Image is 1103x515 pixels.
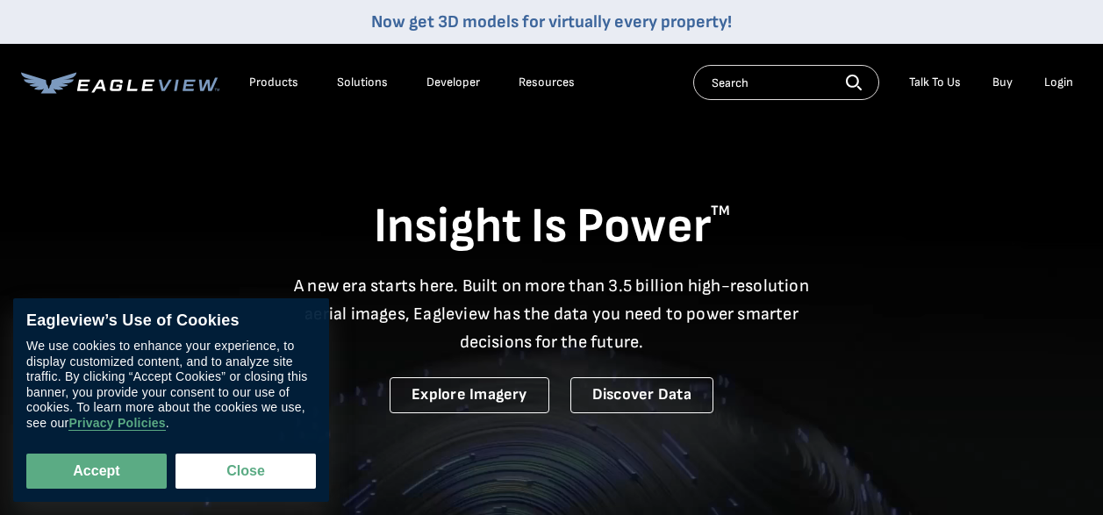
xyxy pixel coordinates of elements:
a: Discover Data [570,377,713,413]
h1: Insight Is Power [21,197,1082,258]
p: A new era starts here. Built on more than 3.5 billion high-resolution aerial images, Eagleview ha... [283,272,820,356]
a: Now get 3D models for virtually every property! [371,11,732,32]
div: Eagleview’s Use of Cookies [26,311,316,331]
a: Privacy Policies [68,417,165,432]
div: Login [1044,75,1073,90]
a: Explore Imagery [390,377,549,413]
button: Accept [26,454,167,489]
div: Solutions [337,75,388,90]
sup: TM [711,203,730,219]
a: Developer [426,75,480,90]
button: Close [175,454,316,489]
div: Products [249,75,298,90]
a: Buy [992,75,1013,90]
div: Resources [519,75,575,90]
div: We use cookies to enhance your experience, to display customized content, and to analyze site tra... [26,340,316,432]
input: Search [693,65,879,100]
div: Talk To Us [909,75,961,90]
